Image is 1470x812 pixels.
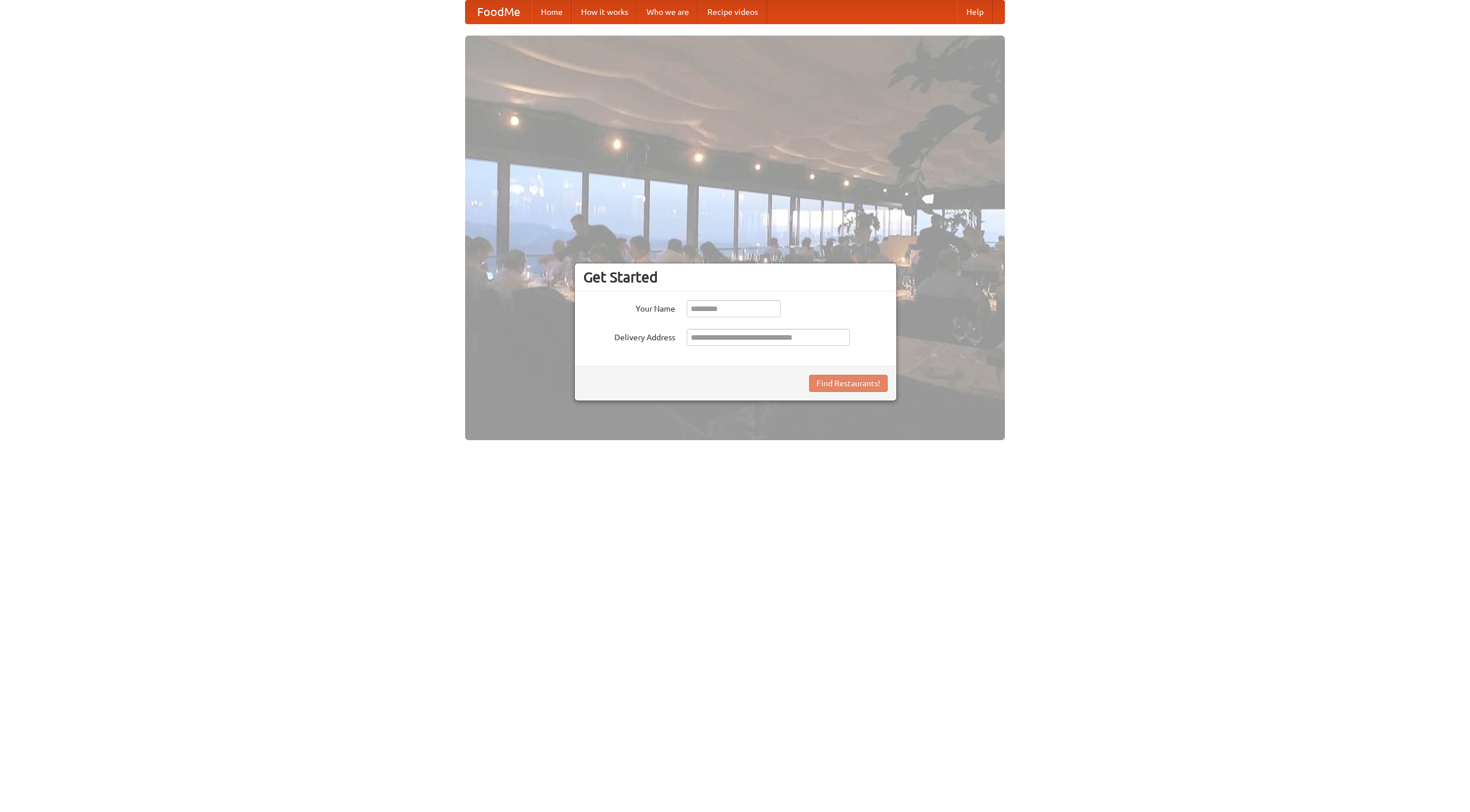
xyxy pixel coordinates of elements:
a: Home [532,1,572,24]
a: FoodMe [466,1,532,24]
button: Find Restaurants! [809,375,888,392]
a: Help [957,1,993,24]
label: Your Name [583,300,675,314]
label: Delivery Address [583,329,675,343]
a: Recipe videos [698,1,767,24]
a: Who we are [637,1,698,24]
h3: Get Started [583,269,888,286]
a: How it works [572,1,637,24]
